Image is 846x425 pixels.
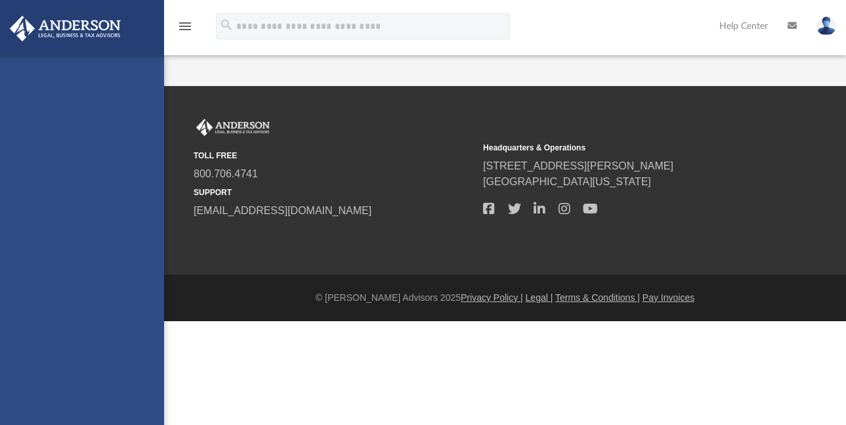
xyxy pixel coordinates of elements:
small: TOLL FREE [194,150,474,162]
a: Privacy Policy | [461,292,523,303]
div: © [PERSON_NAME] Advisors 2025 [164,291,846,305]
a: Pay Invoices [643,292,694,303]
img: Anderson Advisors Platinum Portal [194,119,272,136]
img: Anderson Advisors Platinum Portal [6,16,125,41]
a: [GEOGRAPHIC_DATA][US_STATE] [483,176,651,187]
a: [STREET_ADDRESS][PERSON_NAME] [483,160,673,171]
small: SUPPORT [194,187,474,198]
img: User Pic [816,16,836,35]
a: menu [177,25,193,34]
a: 800.706.4741 [194,168,258,179]
i: search [219,18,234,32]
a: [EMAIL_ADDRESS][DOMAIN_NAME] [194,205,371,216]
a: Terms & Conditions | [555,292,640,303]
small: Headquarters & Operations [483,142,763,154]
a: Legal | [526,292,553,303]
i: menu [177,18,193,34]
